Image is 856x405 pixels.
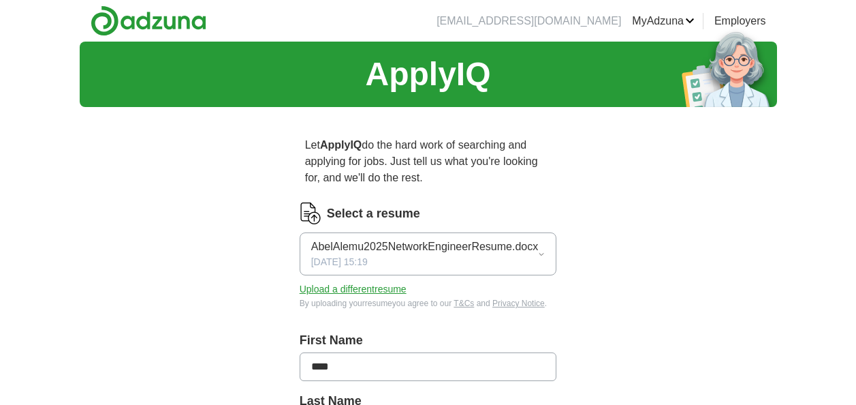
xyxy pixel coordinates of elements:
a: T&Cs [454,299,474,308]
p: Let do the hard work of searching and applying for jobs. Just tell us what you're looking for, an... [300,132,557,192]
img: CV Icon [300,202,321,224]
label: First Name [300,331,557,350]
a: Privacy Notice [492,299,545,308]
div: By uploading your resume you agree to our and . [300,297,557,310]
a: MyAdzuna [632,13,695,29]
a: Employers [714,13,766,29]
h1: ApplyIQ [365,50,490,99]
span: AbelAlemu2025NetworkEngineerResume.docx [311,239,539,255]
img: Adzuna logo [91,5,206,36]
button: Upload a differentresume [300,282,407,297]
button: AbelAlemu2025NetworkEngineerResume.docx[DATE] 15:19 [300,232,557,275]
strong: ApplyIQ [320,139,362,151]
label: Select a resume [327,205,420,223]
li: [EMAIL_ADDRESS][DOMAIN_NAME] [437,13,621,29]
span: [DATE] 15:19 [311,255,368,269]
